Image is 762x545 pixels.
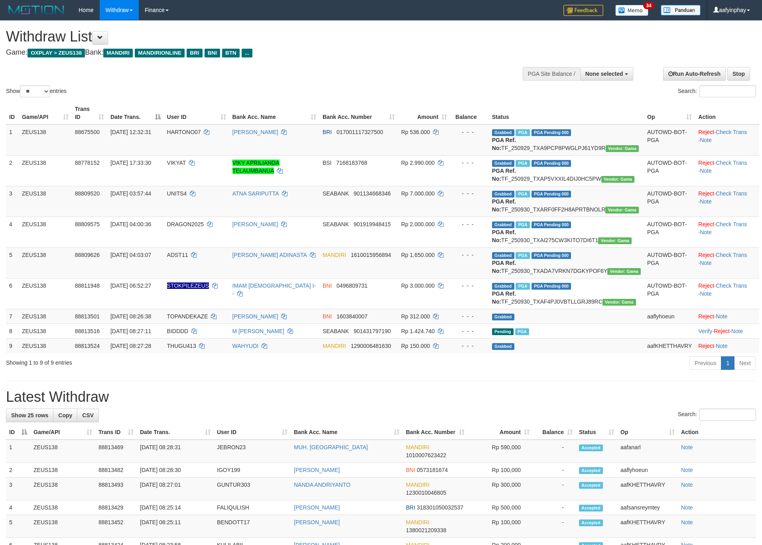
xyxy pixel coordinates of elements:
[214,463,291,478] td: IGOY199
[453,128,485,136] div: - - -
[579,519,603,526] span: Accepted
[731,328,743,334] a: Note
[681,519,693,525] a: Note
[644,338,695,353] td: aafKHETTHAVRY
[644,278,695,309] td: AUTOWD-BOT-PGA
[700,168,712,174] a: Note
[319,102,398,124] th: Bank Acc. Number: activate to sort column ascending
[489,278,644,309] td: TF_250930_TXAF4PJ0VBTLLGRJ89RC
[695,155,759,186] td: · ·
[580,67,633,81] button: None selected
[406,519,429,525] span: MANDIRI
[110,160,151,166] span: [DATE] 17:33:30
[617,515,678,538] td: aafKHETTHAVRY
[406,444,429,450] span: MANDIRI
[75,328,100,334] span: 88813516
[695,324,759,338] td: · ·
[214,500,291,515] td: FALIQULISH
[19,338,72,353] td: ZEUS138
[242,49,252,57] span: ...
[492,168,516,182] b: PGA Ref. No:
[110,252,151,258] span: [DATE] 04:03:07
[492,314,514,320] span: Grabbed
[30,463,95,478] td: ZEUS138
[489,124,644,156] td: TF_250929_TXA9PCP8PWGLPJ61YD9R
[721,356,734,370] a: 1
[337,313,368,320] span: Copy 1603840007 to clipboard
[95,478,137,500] td: 88813493
[468,440,533,463] td: Rp 590,000
[579,467,603,474] span: Accepted
[643,2,654,9] span: 34
[6,500,30,515] td: 4
[695,309,759,324] td: ·
[58,412,72,419] span: Copy
[695,186,759,217] td: · ·
[53,409,77,422] a: Copy
[354,328,391,334] span: Copy 901431797190 to clipboard
[532,129,571,136] span: PGA Pending
[95,463,137,478] td: 88813482
[401,328,435,334] span: Rp 1.424.740
[167,252,188,258] span: ADST11
[6,217,19,247] td: 4
[6,155,19,186] td: 2
[110,190,151,197] span: [DATE] 03:57:44
[606,145,639,152] span: Vendor URL: https://trx31.1velocity.biz
[232,190,279,197] a: ATNA SARIPUTTA
[167,129,201,135] span: HARTONO07
[492,129,514,136] span: Grabbed
[695,247,759,278] td: · ·
[492,283,514,290] span: Grabbed
[716,252,747,258] a: Check Trans
[167,282,209,289] span: Nama rekening ada tanda titik/strip, harap diedit
[468,478,533,500] td: Rp 300,000
[516,283,530,290] span: Marked by aafsreyleap
[579,482,603,489] span: Accepted
[323,328,349,334] span: SEABANK
[214,425,291,440] th: User ID: activate to sort column ascending
[700,229,712,235] a: Note
[167,160,186,166] span: VIKYAT
[516,160,530,167] span: Marked by aafchomsokheang
[406,482,429,488] span: MANDIRI
[337,129,383,135] span: Copy 017001117327500 to clipboard
[6,124,19,156] td: 1
[607,268,641,275] span: Vendor URL: https://trx31.1velocity.biz
[110,328,151,334] span: [DATE] 08:27:11
[323,313,332,320] span: BNI
[532,191,571,197] span: PGA Pending
[75,282,100,289] span: 88811948
[734,356,756,370] a: Next
[714,328,730,334] a: Reject
[401,343,430,349] span: Rp 150.000
[453,159,485,167] div: - - -
[468,463,533,478] td: Rp 100,000
[532,160,571,167] span: PGA Pending
[698,343,714,349] a: Reject
[698,190,714,197] a: Reject
[406,490,446,496] span: Copy 1230010046805 to clipboard
[229,102,319,124] th: Bank Acc. Name: activate to sort column ascending
[603,299,636,306] span: Vendor URL: https://trx31.1velocity.biz
[6,440,30,463] td: 1
[492,343,514,350] span: Grabbed
[167,343,196,349] span: THUGU413
[6,515,30,538] td: 5
[19,324,72,338] td: ZEUS138
[19,217,72,247] td: ZEUS138
[232,282,316,297] a: IMAM [DEMOGRAPHIC_DATA] I--
[232,129,278,135] a: [PERSON_NAME]
[489,102,644,124] th: Status
[678,85,756,97] label: Search:
[533,425,576,440] th: Balance: activate to sort column ascending
[492,229,516,243] b: PGA Ref. No:
[19,102,72,124] th: Game/API: activate to sort column ascending
[681,444,693,450] a: Note
[401,160,435,166] span: Rp 2.990.000
[532,252,571,259] span: PGA Pending
[698,252,714,258] a: Reject
[6,338,19,353] td: 9
[323,252,346,258] span: MANDIRI
[516,252,530,259] span: Marked by aafkaynarin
